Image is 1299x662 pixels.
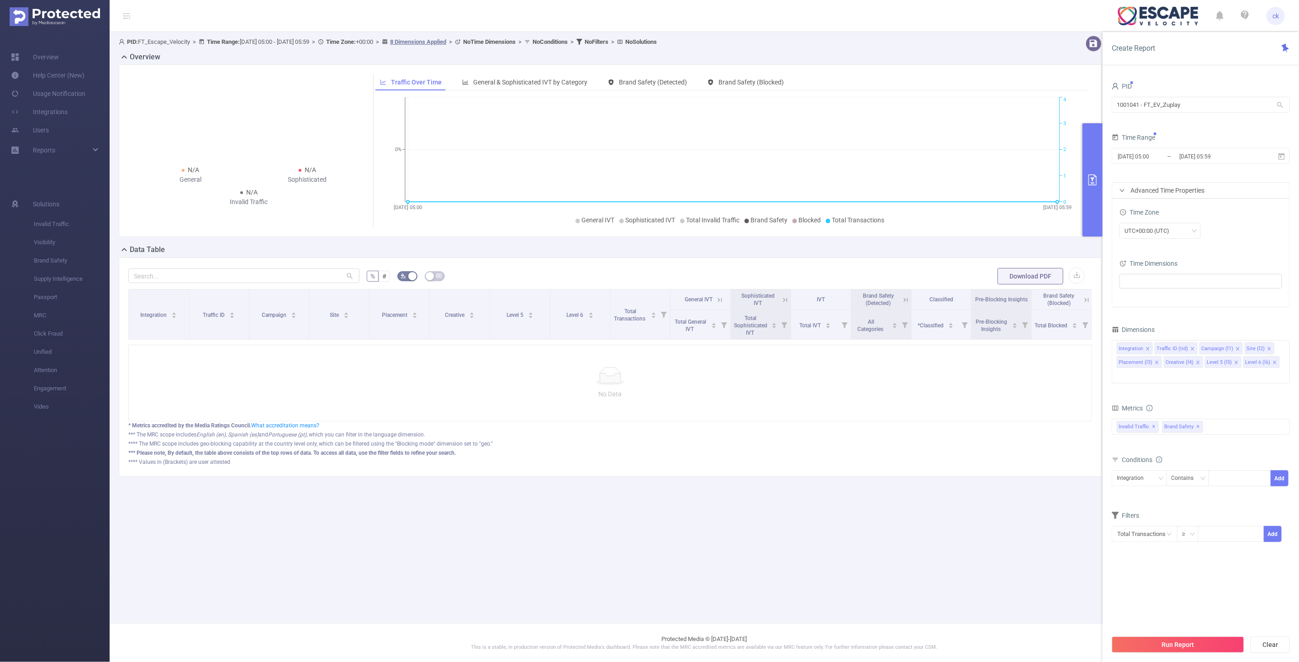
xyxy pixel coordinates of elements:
[1043,205,1072,210] tspan: [DATE] 05:59
[34,252,110,270] span: Brand Safety
[1251,636,1290,653] button: Clear
[1164,356,1203,368] li: Creative (l4)
[291,315,296,317] i: icon: caret-down
[1119,188,1125,193] i: icon: right
[1267,347,1272,352] i: icon: close
[1013,321,1018,324] i: icon: caret-up
[382,312,409,318] span: Placement
[34,398,110,416] span: Video
[1146,347,1150,352] i: icon: close
[128,458,1092,466] div: **** Values in (Brackets) are user attested
[1273,7,1279,25] span: ck
[128,440,1092,448] div: **** The MRC scope includes geo-blocking capability at the country level only, which can be filte...
[34,343,110,361] span: Unified
[1119,209,1159,216] span: Time Zone
[1019,310,1031,339] i: Filter menu
[799,216,821,224] span: Blocked
[10,7,100,26] img: Protected Media
[291,311,296,314] i: icon: caret-up
[734,315,767,336] span: Total Sophisticated IVT
[1234,360,1239,366] i: icon: close
[309,38,318,45] span: >
[1245,342,1274,354] li: Site (l2)
[832,216,885,224] span: Total Transactions
[1201,343,1233,355] div: Campaign (l1)
[1117,421,1159,433] span: Invalid Traffic
[1190,347,1195,352] i: icon: close
[771,321,777,327] div: Sort
[370,273,375,280] span: %
[1063,147,1066,153] tspan: 2
[390,38,446,45] u: 8 Dimensions Applied
[1172,471,1200,486] div: Contains
[826,321,831,324] i: icon: caret-up
[380,79,386,85] i: icon: line-chart
[585,38,608,45] b: No Filters
[249,175,366,184] div: Sophisticated
[1273,360,1277,366] i: icon: close
[207,38,240,45] b: Time Range:
[892,321,897,324] i: icon: caret-up
[619,79,687,86] span: Brand Safety (Detected)
[771,321,776,324] i: icon: caret-up
[1112,134,1155,141] span: Time Range
[130,52,160,63] h2: Overview
[1122,456,1162,463] span: Conditions
[34,270,110,288] span: Supply Intelligence
[528,311,533,314] i: icon: caret-up
[588,311,593,314] i: icon: caret-up
[528,311,533,316] div: Sort
[33,147,55,154] span: Reports
[588,315,593,317] i: icon: caret-down
[948,325,953,327] i: icon: caret-down
[190,38,199,45] span: >
[719,79,784,86] span: Brand Safety (Blocked)
[1112,326,1155,333] span: Dimensions
[1152,421,1156,432] span: ✕
[1063,199,1066,205] tspan: 0
[230,311,235,314] i: icon: caret-up
[34,233,110,252] span: Visibility
[929,296,953,303] span: Classified
[626,216,676,224] span: Sophisticated IVT
[998,268,1063,284] button: Download PDF
[172,311,177,314] i: icon: caret-up
[343,311,349,316] div: Sort
[110,623,1299,662] footer: Protected Media © [DATE]-[DATE]
[382,273,386,280] span: #
[1246,343,1265,355] div: Site (l2)
[268,431,306,438] i: Portuguese (pt)
[918,322,945,329] span: *Classified
[1146,405,1153,411] i: icon: info-circle
[445,312,466,318] span: Creative
[838,310,851,339] i: Filter menu
[1245,357,1270,368] div: Level 6 (l6)
[1199,342,1243,354] li: Campaign (l1)
[1182,526,1192,541] div: ≥
[1155,342,1198,354] li: Traffic ID (tid)
[462,79,469,85] i: icon: bar-chart
[128,422,251,429] b: * Metrics accredited by the Media Ratings Council.
[463,38,516,45] b: No Time Dimensions
[686,216,740,224] span: Total Invalid Traffic
[1178,150,1252,163] input: End date
[1197,421,1200,432] span: ✕
[34,325,110,343] span: Click Fraud
[1162,421,1203,433] span: Brand Safety
[171,311,177,316] div: Sort
[1205,356,1241,368] li: Level 5 (l5)
[229,311,235,316] div: Sort
[128,431,1092,439] div: *** The MRC scope includes and , which you can filter in the language dimension.
[34,306,110,325] span: MRC
[401,273,406,278] i: icon: bg-colors
[33,141,55,159] a: Reports
[948,321,953,324] i: icon: caret-up
[567,312,585,318] span: Level 6
[948,321,954,327] div: Sort
[588,311,594,316] div: Sort
[247,189,258,196] span: N/A
[1072,325,1077,327] i: icon: caret-down
[1119,260,1178,267] span: Time Dimensions
[711,321,717,327] div: Sort
[1190,531,1195,538] i: icon: down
